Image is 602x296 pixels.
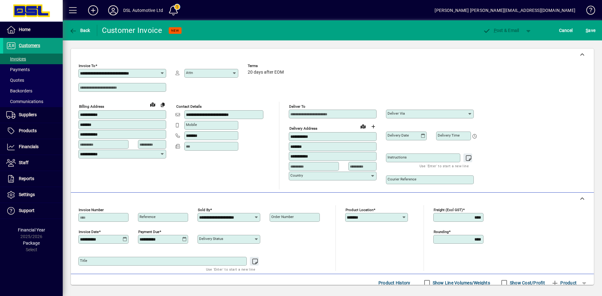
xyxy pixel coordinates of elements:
mat-label: Deliver via [388,111,405,116]
a: Payments [3,64,63,75]
span: Product History [378,278,410,288]
button: Product History [376,277,413,288]
span: 20 days after EOM [248,70,284,75]
span: S [586,28,588,33]
mat-label: Invoice To [79,64,95,68]
span: ost & Email [483,28,519,33]
mat-label: Attn [186,70,193,75]
button: Save [584,25,597,36]
span: Reports [19,176,34,181]
mat-label: Reference [140,215,156,219]
mat-label: Delivery time [438,133,460,138]
button: Post & Email [480,25,522,36]
mat-label: Product location [346,208,373,212]
mat-label: Invoice date [79,230,99,234]
span: Package [23,241,40,246]
mat-label: Rounding [434,230,449,234]
button: Choose address [368,122,378,132]
a: View on map [148,99,158,109]
a: Settings [3,187,63,203]
span: P [494,28,497,33]
a: Backorders [3,86,63,96]
a: View on map [358,121,368,131]
mat-label: Mobile [186,122,197,127]
mat-label: Country [290,173,303,178]
mat-label: Courier Reference [388,177,416,181]
a: Reports [3,171,63,187]
span: ave [586,25,595,35]
button: Profile [103,5,123,16]
span: Home [19,27,30,32]
mat-hint: Use 'Enter' to start a new line [420,162,469,169]
mat-label: Order number [271,215,294,219]
label: Show Cost/Profit [509,280,545,286]
span: Suppliers [19,112,37,117]
span: Staff [19,160,29,165]
div: [PERSON_NAME] [PERSON_NAME][EMAIL_ADDRESS][DOMAIN_NAME] [435,5,575,15]
a: Knowledge Base [582,1,594,22]
a: Quotes [3,75,63,86]
mat-label: Sold by [198,208,210,212]
span: Quotes [6,78,24,83]
span: Settings [19,192,35,197]
a: Invoices [3,54,63,64]
span: Products [19,128,37,133]
div: Customer Invoice [102,25,162,35]
button: Back [68,25,92,36]
span: Back [69,28,90,33]
mat-label: Delivery date [388,133,409,138]
mat-hint: Use 'Enter' to start a new line [206,266,255,273]
span: Cancel [559,25,573,35]
mat-label: Payment due [138,230,159,234]
app-page-header-button: Back [63,25,97,36]
span: Customers [19,43,40,48]
a: Suppliers [3,107,63,123]
mat-label: Instructions [388,155,407,159]
button: Product [548,277,580,288]
span: Financial Year [18,227,45,232]
span: Payments [6,67,30,72]
a: Home [3,22,63,38]
mat-label: Freight (excl GST) [434,208,463,212]
a: Financials [3,139,63,155]
span: Communications [6,99,43,104]
span: Financials [19,144,39,149]
div: DSL Automotive Ltd [123,5,163,15]
a: Communications [3,96,63,107]
span: Invoices [6,56,26,61]
button: Cancel [557,25,574,36]
label: Show Line Volumes/Weights [431,280,490,286]
mat-label: Deliver To [289,104,305,109]
button: Copy to Delivery address [158,100,168,110]
span: Backorders [6,88,32,93]
span: Terms [248,64,285,68]
span: Product [551,278,577,288]
button: Add [83,5,103,16]
span: Support [19,208,34,213]
span: NEW [171,29,179,33]
mat-label: Invoice number [79,208,104,212]
a: Support [3,203,63,219]
mat-label: Title [80,258,87,263]
a: Staff [3,155,63,171]
a: Products [3,123,63,139]
mat-label: Delivery status [199,236,223,241]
